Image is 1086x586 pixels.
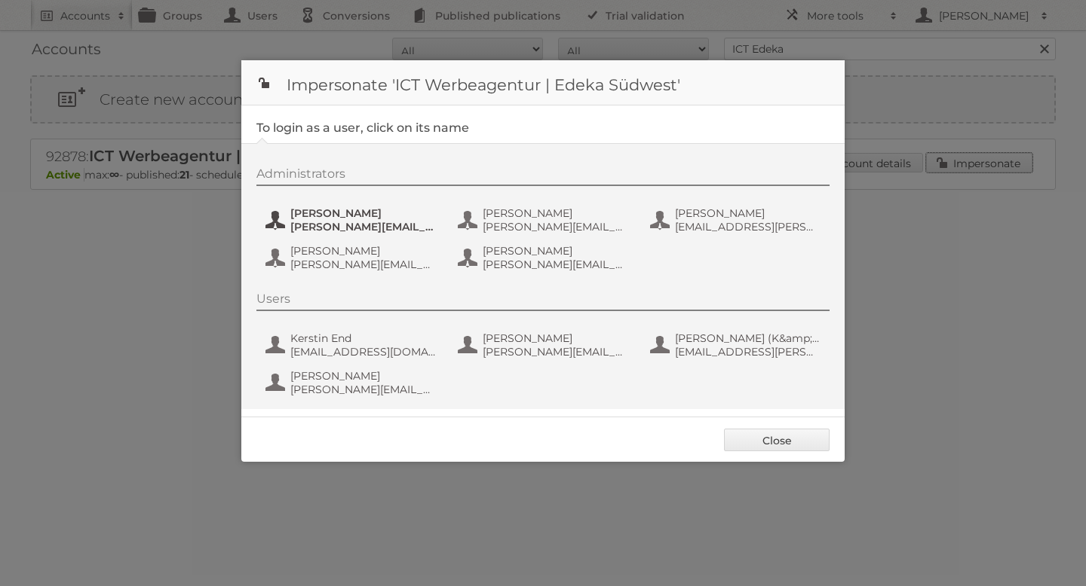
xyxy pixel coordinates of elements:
[290,220,437,233] span: [PERSON_NAME][EMAIL_ADDRESS][PERSON_NAME][DOMAIN_NAME]
[264,205,441,235] button: [PERSON_NAME] [PERSON_NAME][EMAIL_ADDRESS][PERSON_NAME][DOMAIN_NAME]
[483,258,629,271] span: [PERSON_NAME][EMAIL_ADDRESS][PERSON_NAME][DOMAIN_NAME]
[483,345,629,359] span: [PERSON_NAME][EMAIL_ADDRESS][PERSON_NAME][DOMAIN_NAME]
[290,383,437,396] span: [PERSON_NAME][EMAIL_ADDRESS][PERSON_NAME][DOMAIN_NAME]
[483,244,629,258] span: [PERSON_NAME]
[290,369,437,383] span: [PERSON_NAME]
[483,331,629,345] span: [PERSON_NAME]
[675,206,821,220] span: [PERSON_NAME]
[290,331,437,345] span: Kerstin End
[290,206,437,220] span: [PERSON_NAME]
[264,330,441,360] button: Kerstin End [EMAIL_ADDRESS][DOMAIN_NAME]
[456,205,633,235] button: [PERSON_NAME] [PERSON_NAME][EMAIL_ADDRESS][PERSON_NAME][DOMAIN_NAME]
[256,166,830,186] div: Administrators
[456,330,633,360] button: [PERSON_NAME] [PERSON_NAME][EMAIL_ADDRESS][PERSON_NAME][DOMAIN_NAME]
[649,205,826,235] button: [PERSON_NAME] [EMAIL_ADDRESS][PERSON_NAME][DOMAIN_NAME]
[290,258,437,271] span: [PERSON_NAME][EMAIL_ADDRESS][PERSON_NAME][DOMAIN_NAME]
[675,331,821,345] span: [PERSON_NAME] (K&amp;D)
[649,330,826,360] button: [PERSON_NAME] (K&amp;D) [EMAIL_ADDRESS][PERSON_NAME][DOMAIN_NAME]
[264,368,441,398] button: [PERSON_NAME] [PERSON_NAME][EMAIL_ADDRESS][PERSON_NAME][DOMAIN_NAME]
[675,345,821,359] span: [EMAIL_ADDRESS][PERSON_NAME][DOMAIN_NAME]
[675,220,821,233] span: [EMAIL_ADDRESS][PERSON_NAME][DOMAIN_NAME]
[724,429,830,451] a: Close
[290,345,437,359] span: [EMAIL_ADDRESS][DOMAIN_NAME]
[290,244,437,258] span: [PERSON_NAME]
[264,243,441,273] button: [PERSON_NAME] [PERSON_NAME][EMAIL_ADDRESS][PERSON_NAME][DOMAIN_NAME]
[483,206,629,220] span: [PERSON_NAME]
[241,60,845,105] h1: Impersonate 'ICT Werbeagentur | Edeka Südwest'
[483,220,629,233] span: [PERSON_NAME][EMAIL_ADDRESS][PERSON_NAME][DOMAIN_NAME]
[256,121,469,135] legend: To login as a user, click on its name
[256,291,830,311] div: Users
[456,243,633,273] button: [PERSON_NAME] [PERSON_NAME][EMAIL_ADDRESS][PERSON_NAME][DOMAIN_NAME]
